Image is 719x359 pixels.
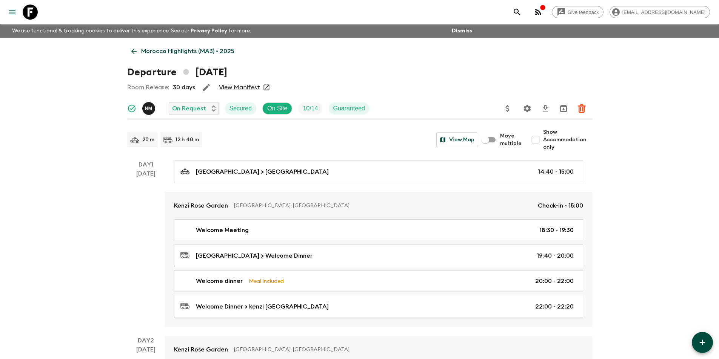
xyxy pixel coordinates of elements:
[219,84,260,91] a: View Manifest
[298,102,322,115] div: Trip Fill
[174,219,583,241] a: Welcome Meeting18:30 - 19:30
[450,26,474,36] button: Dismiss
[142,102,157,115] button: NM
[333,104,365,113] p: Guaranteed
[234,346,577,353] p: [GEOGRAPHIC_DATA], [GEOGRAPHIC_DATA]
[127,83,169,92] p: Room Release:
[165,192,592,219] a: Kenzi Rose Garden[GEOGRAPHIC_DATA], [GEOGRAPHIC_DATA]Check-in - 15:00
[500,132,522,147] span: Move multiple
[173,83,195,92] p: 30 days
[543,128,592,151] span: Show Accommodation only
[563,9,603,15] span: Give feedback
[5,5,20,20] button: menu
[196,226,249,235] p: Welcome Meeting
[610,6,710,18] div: [EMAIL_ADDRESS][DOMAIN_NAME]
[141,47,234,56] p: Morocco Highlights (MA3) • 2025
[127,336,165,345] p: Day 2
[127,104,136,113] svg: Synced Successfully
[174,160,583,183] a: [GEOGRAPHIC_DATA] > [GEOGRAPHIC_DATA]14:40 - 15:00
[535,302,574,311] p: 22:00 - 22:20
[196,302,329,311] p: Welcome Dinner > kenzi [GEOGRAPHIC_DATA]
[556,101,571,116] button: Archive (Completed, Cancelled or Unsynced Departures only)
[574,101,589,116] button: Delete
[510,5,525,20] button: search adventures
[196,277,243,286] p: Welcome dinner
[520,101,535,116] button: Settings
[142,104,157,110] span: Nabil Merri
[172,104,206,113] p: On Request
[196,167,329,176] p: [GEOGRAPHIC_DATA] > [GEOGRAPHIC_DATA]
[136,169,156,327] div: [DATE]
[174,345,228,354] p: Kenzi Rose Garden
[538,167,574,176] p: 14:40 - 15:00
[174,270,583,292] a: Welcome dinnerMeal Included20:00 - 22:00
[539,226,574,235] p: 18:30 - 19:30
[127,65,227,80] h1: Departure [DATE]
[618,9,710,15] span: [EMAIL_ADDRESS][DOMAIN_NAME]
[191,28,227,34] a: Privacy Policy
[538,201,583,210] p: Check-in - 15:00
[142,136,154,144] p: 20 m
[225,102,257,115] div: Secured
[262,102,292,115] div: On Site
[196,251,313,260] p: [GEOGRAPHIC_DATA] > Welcome Dinner
[174,201,228,210] p: Kenzi Rose Garden
[436,132,478,147] button: View Map
[249,277,284,285] p: Meal Included
[176,136,199,144] p: 12 h 40 m
[174,244,583,267] a: [GEOGRAPHIC_DATA] > Welcome Dinner19:40 - 20:00
[535,277,574,286] p: 20:00 - 22:00
[145,105,152,112] p: N M
[552,6,604,18] a: Give feedback
[174,295,583,318] a: Welcome Dinner > kenzi [GEOGRAPHIC_DATA]22:00 - 22:20
[303,104,318,113] p: 10 / 14
[127,160,165,169] p: Day 1
[234,202,532,209] p: [GEOGRAPHIC_DATA], [GEOGRAPHIC_DATA]
[9,24,254,38] p: We use functional & tracking cookies to deliver this experience. See our for more.
[229,104,252,113] p: Secured
[538,101,553,116] button: Download CSV
[537,251,574,260] p: 19:40 - 20:00
[127,44,239,59] a: Morocco Highlights (MA3) • 2025
[500,101,515,116] button: Update Price, Early Bird Discount and Costs
[267,104,287,113] p: On Site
